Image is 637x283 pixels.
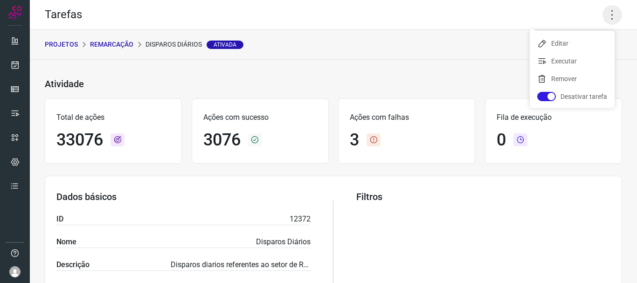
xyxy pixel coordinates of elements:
li: Editar [530,36,615,51]
p: Remarcação [90,40,133,49]
p: 12372 [290,214,311,225]
p: PROJETOS [45,40,78,49]
p: Ações com sucesso [203,112,317,123]
h3: Dados básicos [56,191,311,202]
h1: 33076 [56,130,103,150]
li: Desativar tarefa [530,89,615,104]
li: Executar [530,54,615,69]
label: ID [56,214,63,225]
p: Ações com falhas [350,112,464,123]
img: avatar-user-boy.jpg [9,266,21,277]
img: Logo [8,6,22,20]
h3: Filtros [356,191,610,202]
li: Remover [530,71,615,86]
p: Fila de execução [497,112,610,123]
p: Disparos diarios referentes ao setor de Remacação [171,259,311,270]
p: Disparos Diários [256,236,311,248]
h2: Tarefas [45,8,82,21]
label: Nome [56,236,76,248]
h1: 3076 [203,130,241,150]
span: Ativada [207,41,243,49]
p: Total de ações [56,112,170,123]
h1: 0 [497,130,506,150]
label: Descrição [56,259,90,270]
h3: Atividade [45,78,84,90]
p: Disparos Diários [145,40,243,49]
h1: 3 [350,130,359,150]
